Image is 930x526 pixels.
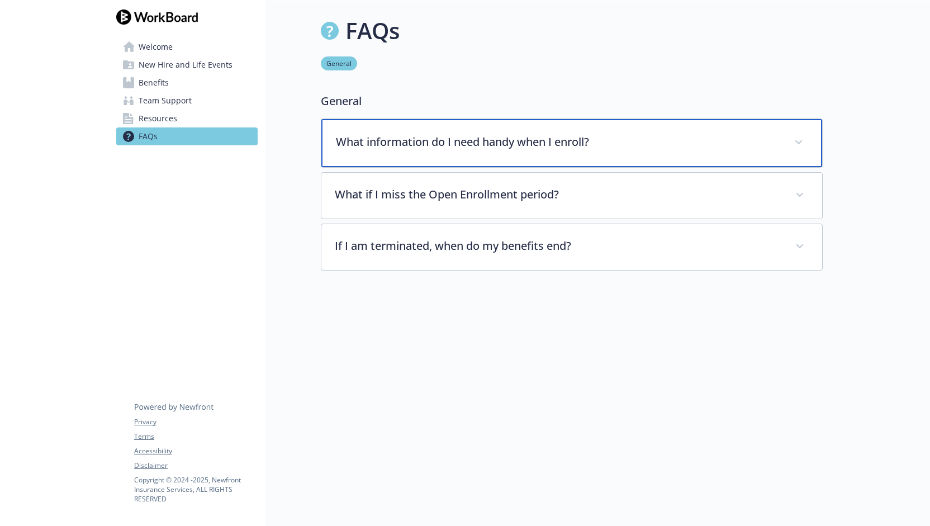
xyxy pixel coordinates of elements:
[116,110,258,127] a: Resources
[139,56,232,74] span: New Hire and Life Events
[139,110,177,127] span: Resources
[139,74,169,92] span: Benefits
[321,224,822,270] div: If I am terminated, when do my benefits end?
[116,127,258,145] a: FAQs
[321,93,823,110] p: General
[139,127,158,145] span: FAQs
[134,446,257,456] a: Accessibility
[345,14,400,48] h1: FAQs
[116,38,258,56] a: Welcome
[336,134,781,150] p: What information do I need handy when I enroll?
[321,58,357,68] a: General
[134,432,257,442] a: Terms
[335,186,782,203] p: What if I miss the Open Enrollment period?
[139,38,173,56] span: Welcome
[134,461,257,471] a: Disclaimer
[335,238,782,254] p: If I am terminated, when do my benefits end?
[321,119,822,167] div: What information do I need handy when I enroll?
[321,173,822,219] div: What if I miss the Open Enrollment period?
[116,56,258,74] a: New Hire and Life Events
[134,475,257,504] p: Copyright © 2024 - 2025 , Newfront Insurance Services, ALL RIGHTS RESERVED
[116,74,258,92] a: Benefits
[134,417,257,427] a: Privacy
[139,92,192,110] span: Team Support
[116,92,258,110] a: Team Support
